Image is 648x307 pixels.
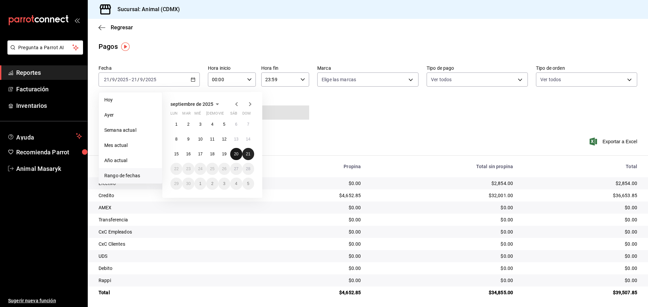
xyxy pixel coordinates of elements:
abbr: 17 de septiembre de 2025 [198,152,202,156]
span: Semana actual [104,127,157,134]
span: Ver todos [431,76,452,83]
button: 4 de septiembre de 2025 [206,118,218,130]
button: 18 de septiembre de 2025 [206,148,218,160]
a: Pregunta a Parrot AI [5,49,83,56]
button: 30 de septiembre de 2025 [182,178,194,190]
label: Marca [317,66,418,70]
abbr: 5 de septiembre de 2025 [223,122,225,127]
abbr: 16 de septiembre de 2025 [186,152,190,156]
abbr: miércoles [194,111,201,118]
button: 26 de septiembre de 2025 [218,163,230,175]
button: 2 de octubre de 2025 [206,178,218,190]
button: open_drawer_menu [74,18,80,23]
abbr: 21 de septiembre de 2025 [246,152,250,156]
div: $0.00 [524,216,637,223]
abbr: lunes [170,111,178,118]
div: $39,507.85 [524,289,637,296]
img: Tooltip marker [121,42,130,51]
abbr: 5 de octubre de 2025 [247,181,249,186]
button: Exportar a Excel [591,137,637,146]
button: 14 de septiembre de 2025 [242,133,254,145]
div: Transferencia [99,216,258,223]
button: 3 de octubre de 2025 [218,178,230,190]
div: Total [99,289,258,296]
span: septiembre de 2025 [170,101,213,107]
div: $0.00 [372,241,513,247]
div: $0.00 [524,253,637,259]
abbr: 8 de septiembre de 2025 [175,137,178,142]
abbr: 2 de septiembre de 2025 [187,122,190,127]
div: $32,001.00 [372,192,513,199]
abbr: 7 de septiembre de 2025 [247,122,249,127]
button: 1 de octubre de 2025 [194,178,206,190]
abbr: 22 de septiembre de 2025 [174,166,179,171]
span: Pregunta a Parrot AI [18,44,73,51]
button: 12 de septiembre de 2025 [218,133,230,145]
div: Rappi [99,277,258,284]
abbr: sábado [230,111,237,118]
abbr: 27 de septiembre de 2025 [234,166,238,171]
span: Elige las marcas [322,76,356,83]
abbr: jueves [206,111,246,118]
button: 27 de septiembre de 2025 [230,163,242,175]
div: $4,652.85 [268,289,361,296]
div: Pagos [99,41,118,52]
abbr: 30 de septiembre de 2025 [186,181,190,186]
span: - [129,77,131,82]
button: 21 de septiembre de 2025 [242,148,254,160]
span: Animal Masaryk [16,164,82,173]
button: Regresar [99,24,133,31]
button: 22 de septiembre de 2025 [170,163,182,175]
span: Ver todos [540,76,561,83]
button: 25 de septiembre de 2025 [206,163,218,175]
button: 8 de septiembre de 2025 [170,133,182,145]
button: 11 de septiembre de 2025 [206,133,218,145]
button: 2 de septiembre de 2025 [182,118,194,130]
div: $2,854.00 [524,180,637,187]
label: Tipo de orden [536,66,637,70]
abbr: 28 de septiembre de 2025 [246,166,250,171]
label: Tipo de pago [427,66,528,70]
span: / [137,77,139,82]
span: Rango de fechas [104,172,157,179]
div: $0.00 [268,241,361,247]
button: 29 de septiembre de 2025 [170,178,182,190]
abbr: 4 de septiembre de 2025 [211,122,214,127]
input: -- [131,77,137,82]
div: Credito [99,192,258,199]
button: 6 de septiembre de 2025 [230,118,242,130]
span: Recomienda Parrot [16,148,82,157]
div: $0.00 [524,277,637,284]
button: Pregunta a Parrot AI [7,40,83,55]
button: 1 de septiembre de 2025 [170,118,182,130]
button: septiembre de 2025 [170,100,221,108]
abbr: viernes [218,111,224,118]
button: 7 de septiembre de 2025 [242,118,254,130]
abbr: 13 de septiembre de 2025 [234,137,238,142]
button: 9 de septiembre de 2025 [182,133,194,145]
abbr: 4 de octubre de 2025 [235,181,237,186]
div: CxC Clientes [99,241,258,247]
div: AMEX [99,204,258,211]
span: Regresar [111,24,133,31]
abbr: 10 de septiembre de 2025 [198,137,202,142]
div: $36,653.85 [524,192,637,199]
span: Facturación [16,85,82,94]
div: $0.00 [268,204,361,211]
abbr: 1 de octubre de 2025 [199,181,201,186]
div: Propina [268,164,361,169]
div: $2,854.00 [372,180,513,187]
span: Inventarios [16,101,82,110]
div: Total sin propina [372,164,513,169]
span: Hoy [104,96,157,103]
abbr: 19 de septiembre de 2025 [222,152,226,156]
abbr: 6 de septiembre de 2025 [235,122,237,127]
div: $0.00 [268,265,361,272]
abbr: 29 de septiembre de 2025 [174,181,179,186]
div: $0.00 [268,216,361,223]
abbr: 12 de septiembre de 2025 [222,137,226,142]
button: 17 de septiembre de 2025 [194,148,206,160]
abbr: 20 de septiembre de 2025 [234,152,238,156]
button: 5 de octubre de 2025 [242,178,254,190]
span: Ayuda [16,132,73,140]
